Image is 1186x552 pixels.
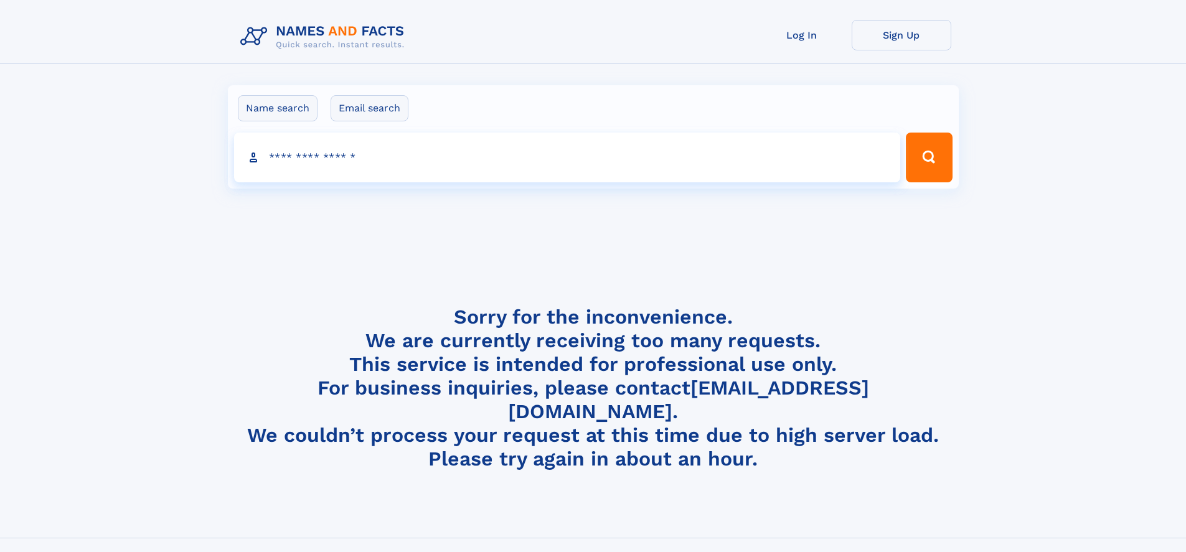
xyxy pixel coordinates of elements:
[235,20,415,54] img: Logo Names and Facts
[235,305,951,471] h4: Sorry for the inconvenience. We are currently receiving too many requests. This service is intend...
[906,133,952,182] button: Search Button
[852,20,951,50] a: Sign Up
[331,95,408,121] label: Email search
[752,20,852,50] a: Log In
[238,95,318,121] label: Name search
[508,376,869,423] a: [EMAIL_ADDRESS][DOMAIN_NAME]
[234,133,901,182] input: search input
